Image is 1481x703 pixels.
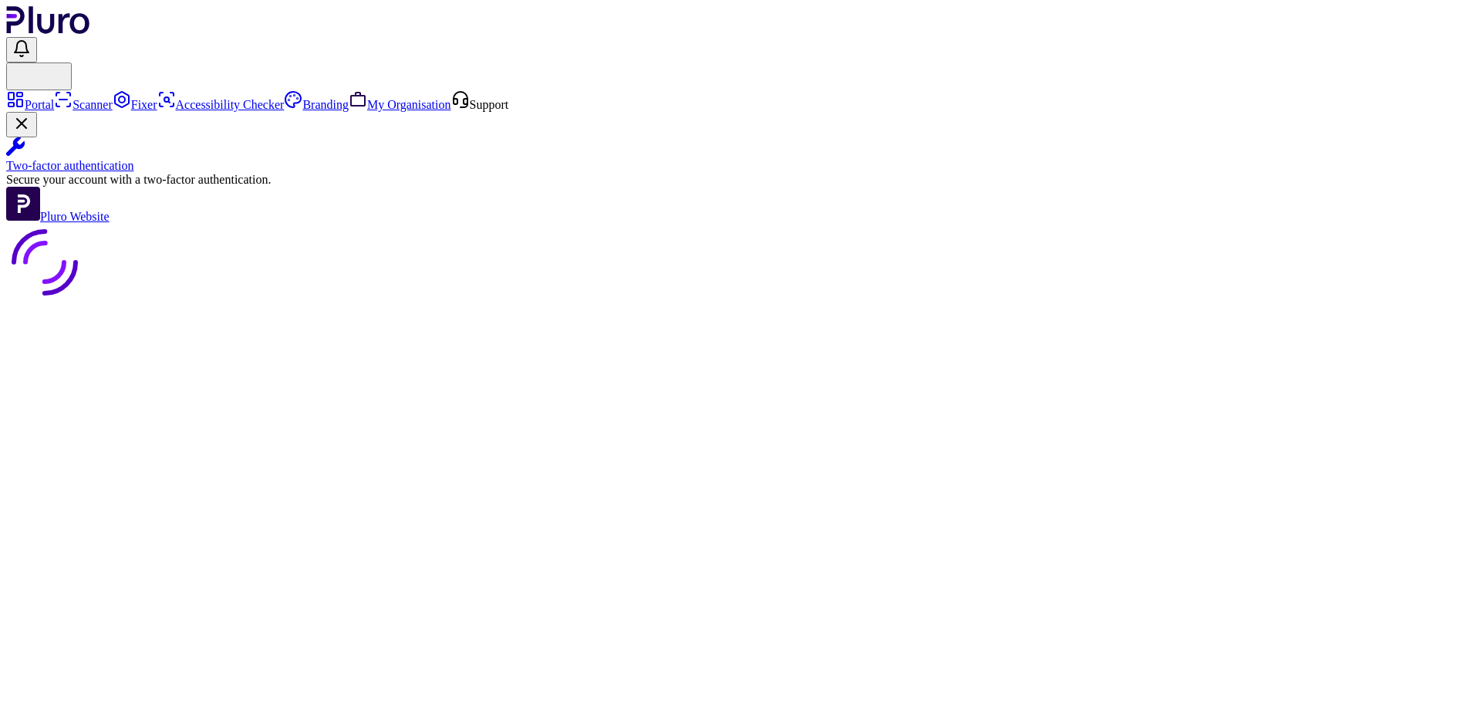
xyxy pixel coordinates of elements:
[284,98,349,111] a: Branding
[451,98,509,111] a: Open Support screen
[6,23,90,36] a: Logo
[6,137,1475,173] a: Two-factor authentication
[6,63,72,90] button: pluro Demo
[6,173,1475,187] div: Secure your account with a two-factor authentication.
[54,98,113,111] a: Scanner
[349,98,451,111] a: My Organisation
[157,98,285,111] a: Accessibility Checker
[6,37,37,63] button: Open notifications, you have undefined new notifications
[113,98,157,111] a: Fixer
[6,210,110,223] a: Open Pluro Website
[6,112,37,137] button: Close Two-factor authentication notification
[6,98,54,111] a: Portal
[6,90,1475,224] aside: Sidebar menu
[6,159,1475,173] div: Two-factor authentication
